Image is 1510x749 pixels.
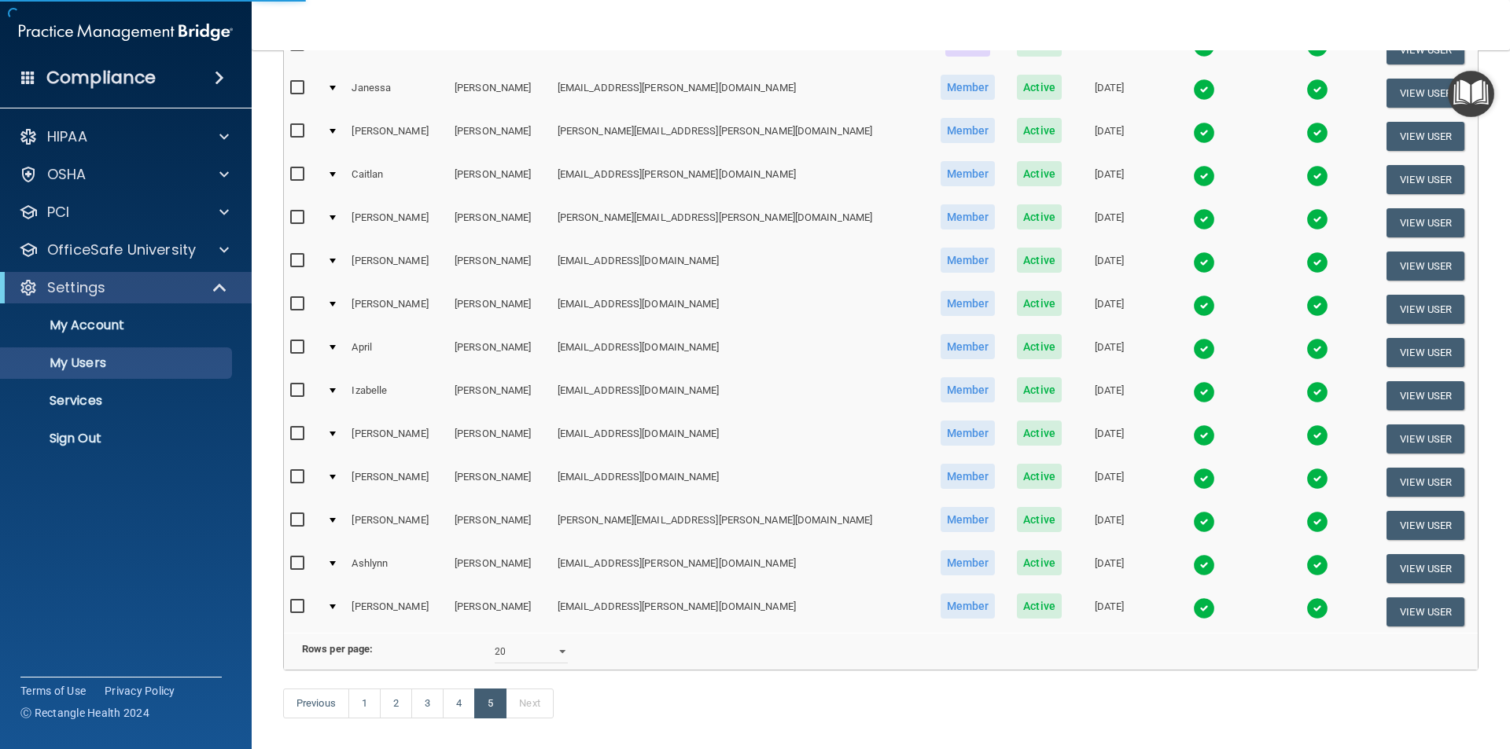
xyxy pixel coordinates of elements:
[1193,381,1215,403] img: tick.e7d51cea.svg
[1193,554,1215,576] img: tick.e7d51cea.svg
[1193,468,1215,490] img: tick.e7d51cea.svg
[345,72,448,115] td: Janessa
[1306,252,1328,274] img: tick.e7d51cea.svg
[10,318,225,333] p: My Account
[448,72,551,115] td: [PERSON_NAME]
[1193,511,1215,533] img: tick.e7d51cea.svg
[1387,381,1464,410] button: View User
[1387,79,1464,108] button: View User
[345,244,448,288] td: [PERSON_NAME]
[1017,204,1062,229] span: Active
[941,291,996,316] span: Member
[1072,547,1147,590] td: [DATE]
[1306,511,1328,533] img: tick.e7d51cea.svg
[551,331,929,374] td: [EMAIL_ADDRESS][DOMAIN_NAME]
[345,115,448,158] td: [PERSON_NAME]
[19,127,229,146] a: HIPAA
[1387,208,1464,237] button: View User
[1448,71,1494,117] button: Open Resource Center
[1072,72,1147,115] td: [DATE]
[380,688,412,718] a: 2
[506,688,553,718] a: Next
[1306,295,1328,317] img: tick.e7d51cea.svg
[1193,424,1215,446] img: tick.e7d51cea.svg
[1306,208,1328,230] img: tick.e7d51cea.svg
[941,377,996,402] span: Member
[1387,597,1464,626] button: View User
[1072,244,1147,288] td: [DATE]
[551,461,929,504] td: [EMAIL_ADDRESS][DOMAIN_NAME]
[551,374,929,417] td: [EMAIL_ADDRESS][DOMAIN_NAME]
[551,201,929,244] td: [PERSON_NAME][EMAIL_ADDRESS][PERSON_NAME][DOMAIN_NAME]
[1306,381,1328,403] img: tick.e7d51cea.svg
[345,590,448,633] td: [PERSON_NAME]
[1072,115,1147,158] td: [DATE]
[1193,252,1215,274] img: tick.e7d51cea.svg
[941,507,996,532] span: Member
[19,240,229,259] a: OfficeSafe University
[1017,507,1062,532] span: Active
[1387,35,1464,64] button: View User
[345,504,448,547] td: [PERSON_NAME]
[1193,295,1215,317] img: tick.e7d51cea.svg
[1387,511,1464,540] button: View User
[19,165,229,184] a: OSHA
[1017,377,1062,402] span: Active
[551,158,929,201] td: [EMAIL_ADDRESS][PERSON_NAME][DOMAIN_NAME]
[302,643,373,655] b: Rows per page:
[448,547,551,590] td: [PERSON_NAME]
[345,331,448,374] td: April
[10,431,225,446] p: Sign Out
[47,278,105,297] p: Settings
[551,417,929,461] td: [EMAIL_ADDRESS][DOMAIN_NAME]
[443,688,475,718] a: 4
[1072,590,1147,633] td: [DATE]
[551,288,929,331] td: [EMAIL_ADDRESS][DOMAIN_NAME]
[551,244,929,288] td: [EMAIL_ADDRESS][DOMAIN_NAME]
[345,158,448,201] td: Caitlan
[551,504,929,547] td: [PERSON_NAME][EMAIL_ADDRESS][PERSON_NAME][DOMAIN_NAME]
[105,683,175,699] a: Privacy Policy
[1387,165,1464,194] button: View User
[345,201,448,244] td: [PERSON_NAME]
[46,67,156,89] h4: Compliance
[47,165,87,184] p: OSHA
[1387,424,1464,453] button: View User
[1017,593,1062,619] span: Active
[19,278,228,297] a: Settings
[448,158,551,201] td: [PERSON_NAME]
[411,688,444,718] a: 3
[551,590,929,633] td: [EMAIL_ADDRESS][PERSON_NAME][DOMAIN_NAME]
[1387,295,1464,324] button: View User
[1193,338,1215,360] img: tick.e7d51cea.svg
[1072,201,1147,244] td: [DATE]
[551,28,929,72] td: [EMAIL_ADDRESS][DOMAIN_NAME]
[1017,420,1062,446] span: Active
[1306,597,1328,619] img: tick.e7d51cea.svg
[1072,158,1147,201] td: [DATE]
[1306,122,1328,144] img: tick.e7d51cea.svg
[941,593,996,619] span: Member
[1306,338,1328,360] img: tick.e7d51cea.svg
[941,334,996,359] span: Member
[551,72,929,115] td: [EMAIL_ADDRESS][PERSON_NAME][DOMAIN_NAME]
[448,288,551,331] td: [PERSON_NAME]
[448,331,551,374] td: [PERSON_NAME]
[941,75,996,100] span: Member
[19,203,229,222] a: PCI
[1017,550,1062,575] span: Active
[47,127,87,146] p: HIPAA
[1306,424,1328,446] img: tick.e7d51cea.svg
[941,118,996,143] span: Member
[10,393,225,409] p: Services
[1017,75,1062,100] span: Active
[19,17,233,48] img: PMB logo
[20,683,86,699] a: Terms of Use
[448,417,551,461] td: [PERSON_NAME]
[47,203,69,222] p: PCI
[1072,417,1147,461] td: [DATE]
[1306,79,1328,101] img: tick.e7d51cea.svg
[345,288,448,331] td: [PERSON_NAME]
[1387,468,1464,497] button: View User
[941,161,996,186] span: Member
